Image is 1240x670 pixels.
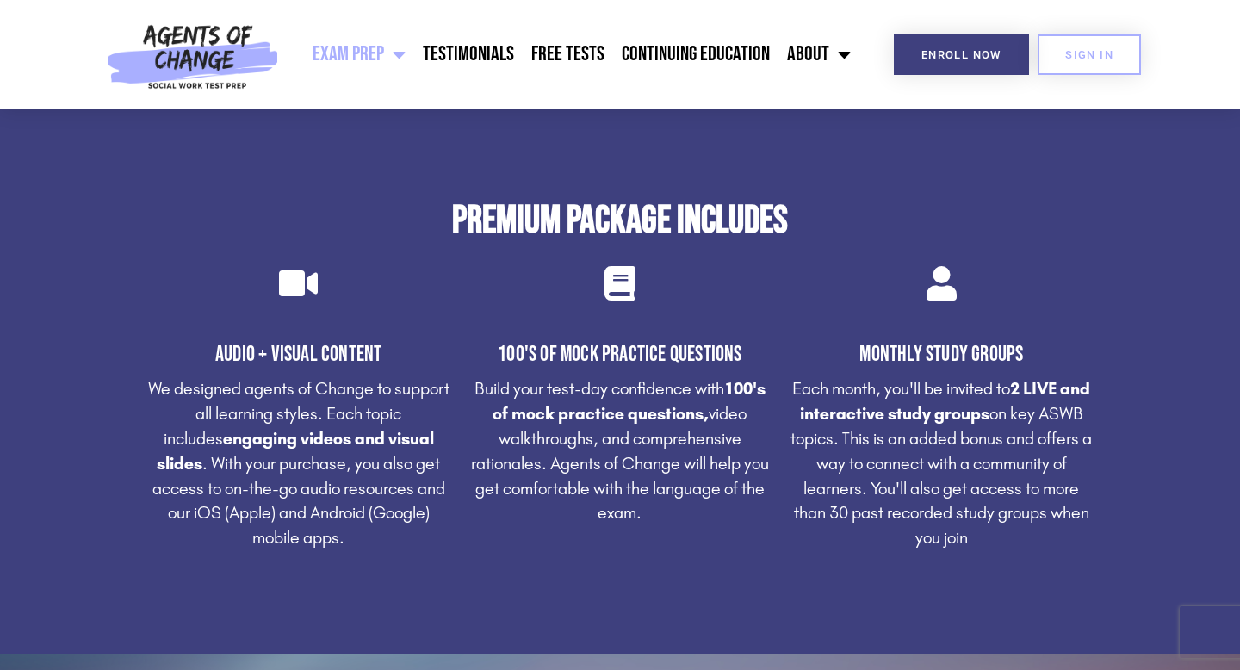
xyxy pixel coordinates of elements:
[1065,49,1113,60] span: SIGN IN
[304,33,414,76] a: Exam Prep
[859,341,1023,368] span: Monthly Study Groups
[613,33,778,76] a: Continuing Education
[157,428,434,474] strong: engaging videos and visual slides
[790,376,1094,550] p: Each month, you'll be invited to on key ASWB topics. This is an added bonus and offers a way to c...
[778,33,859,76] a: About
[414,33,523,76] a: Testimonials
[894,34,1029,75] a: Enroll Now
[921,49,1001,60] span: Enroll Now
[287,33,860,76] nav: Menu
[215,341,381,368] span: Audio + Visual Content
[1038,34,1141,75] a: SIGN IN
[146,376,450,550] p: We designed agents of Change to support all learning styles. Each topic includes . With your purc...
[523,33,613,76] a: Free Tests
[468,376,772,525] p: Build your test-day confidence with video walkthroughs, and comprehensive rationales. Agents of C...
[138,202,1102,240] h2: Premium Package Includes
[498,341,741,368] span: 100's of Mock Practice Questions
